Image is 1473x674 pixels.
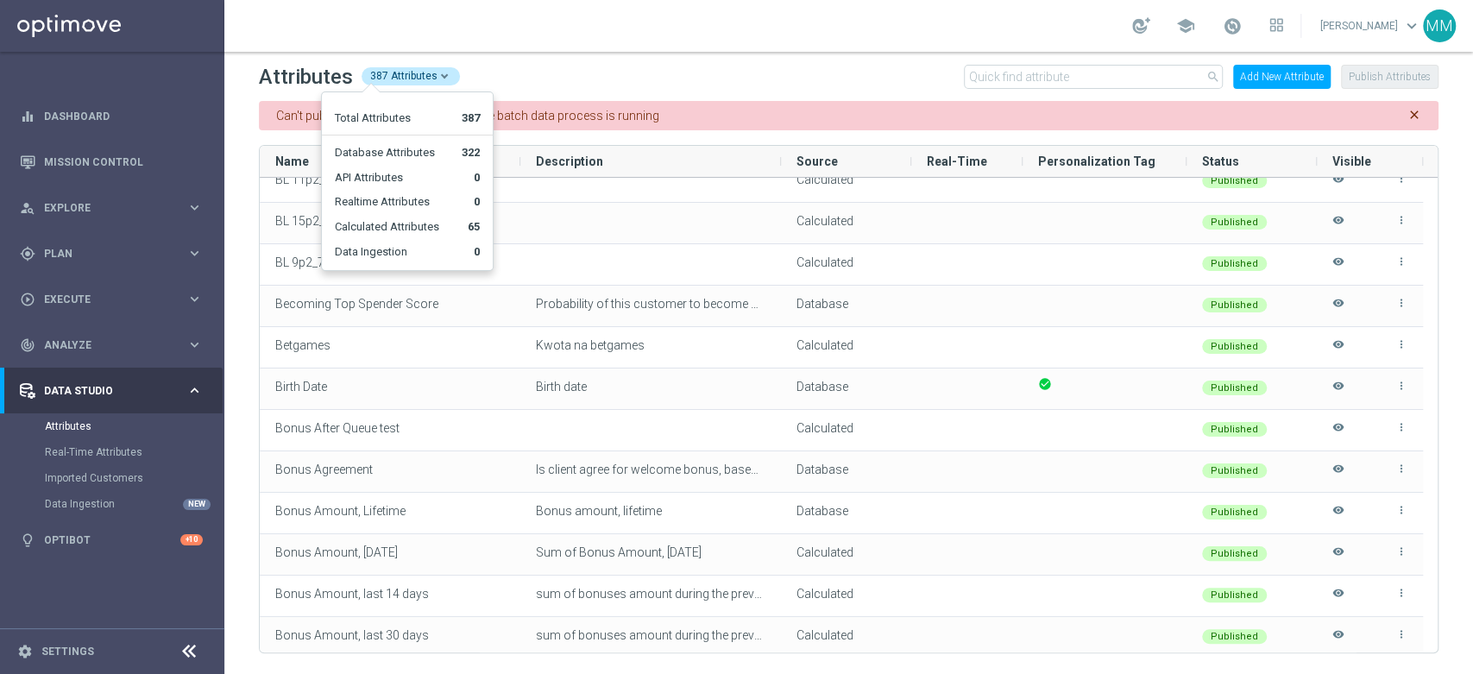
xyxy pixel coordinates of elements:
[275,545,398,559] span: Bonus Amount, [DATE]
[1395,255,1407,268] i: more_vert
[1395,421,1407,433] i: more_vert
[20,337,35,353] i: track_changes
[1395,214,1407,226] i: more_vert
[796,545,853,559] span: Calculated
[20,337,186,353] div: Analyze
[45,497,179,511] a: Data Ingestion
[796,245,896,280] div: Type
[1402,16,1421,35] span: keyboard_arrow_down
[44,517,180,563] a: Optibot
[1202,463,1267,478] div: Published
[536,380,587,394] span: Birth date
[1202,339,1267,354] div: Published
[20,139,203,185] div: Mission Control
[1206,70,1220,84] i: search
[335,171,403,186] span: API Attributes
[1332,587,1344,615] i: Hide attribute
[536,154,603,168] span: Description
[474,245,480,260] span: 0
[796,297,848,311] span: Database
[1332,421,1344,450] i: Hide attribute
[183,499,211,510] div: NEW
[468,220,480,235] span: 65
[275,338,330,352] span: Betgames
[275,297,438,311] span: Becoming Top Spender Score
[180,534,203,545] div: +10
[796,421,853,435] span: Calculated
[275,154,309,168] span: Name
[1332,463,1344,491] i: Hide attribute
[462,111,480,126] span: 387
[1395,587,1407,599] i: more_vert
[275,380,327,394] span: Birth Date
[44,294,186,305] span: Execute
[275,173,357,186] span: BL 11p2_7d AQ
[1332,628,1344,657] i: Hide attribute
[186,382,203,399] i: keyboard_arrow_right
[796,494,896,528] div: Type
[259,63,353,91] h2: Attributes
[19,110,204,123] div: equalizer Dashboard
[44,249,186,259] span: Plan
[796,504,848,518] span: Database
[19,338,204,352] div: track_changes Analyze keyboard_arrow_right
[20,200,35,216] i: person_search
[275,587,429,601] span: Bonus Amount, last 14 days
[1423,9,1456,42] div: MM
[1202,629,1267,644] div: Published
[335,195,430,210] span: Realtime Attributes
[17,644,33,659] i: settings
[1202,256,1267,271] div: Published
[796,618,896,652] div: Type
[20,200,186,216] div: Explore
[1395,628,1407,640] i: more_vert
[276,108,659,123] p: Can't publish/ delete/ edit attributes while batch data process is running
[41,646,94,657] a: Settings
[1202,546,1267,561] div: Published
[20,109,35,124] i: equalizer
[20,246,35,261] i: gps_fixed
[275,255,350,269] span: BL 9p2_7d AQ
[796,369,896,404] div: Type
[1233,65,1331,89] button: Add New Attribute
[44,340,186,350] span: Analyze
[796,380,848,394] span: Database
[186,291,203,307] i: keyboard_arrow_right
[19,293,204,306] button: play_circle_outline Execute keyboard_arrow_right
[1202,381,1267,395] div: Published
[1395,338,1407,350] i: more_vert
[1332,545,1344,574] i: Hide attribute
[186,245,203,261] i: keyboard_arrow_right
[20,383,186,399] div: Data Studio
[796,535,896,570] div: Type
[19,155,204,169] button: Mission Control
[1202,422,1267,437] div: Published
[186,337,203,353] i: keyboard_arrow_right
[1332,255,1344,284] i: Hide attribute
[796,162,896,197] div: Type
[44,139,203,185] a: Mission Control
[796,173,853,186] span: Calculated
[45,419,179,433] a: Attributes
[1202,154,1239,168] span: Status
[335,220,439,235] span: Calculated Attributes
[1202,215,1267,230] div: Published
[1332,173,1344,201] i: Hide attribute
[796,154,838,168] span: Source
[45,471,179,485] a: Imported Customers
[796,338,853,352] span: Calculated
[1319,13,1423,39] a: [PERSON_NAME]keyboard_arrow_down
[1332,214,1344,243] i: Hide attribute
[19,247,204,261] button: gps_fixed Plan keyboard_arrow_right
[796,411,896,445] div: Type
[536,297,960,311] span: Probability of this customer to become a top spender within the next 6 periods.
[45,465,223,491] div: Imported Customers
[1332,338,1344,367] i: Hide attribute
[536,463,910,476] span: Is client agree for welcome bonus, based on column P in Clients table
[1038,154,1155,168] span: Personalization Tag
[1395,380,1407,392] i: more_vert
[19,201,204,215] button: person_search Explore keyboard_arrow_right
